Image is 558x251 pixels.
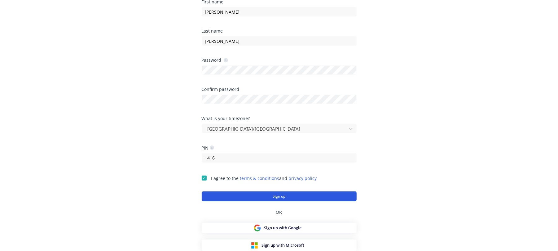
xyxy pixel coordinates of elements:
div: What is your timezone? [202,116,357,121]
button: Sign up with Microsoft [202,240,357,251]
a: privacy policy [289,175,317,181]
span: Sign up with Google [264,225,302,231]
div: Confirm password [202,87,357,92]
div: Password [202,57,228,63]
button: Sign up [202,191,357,201]
span: I agree to the and [211,175,317,181]
a: terms & conditions [240,175,279,181]
div: PIN [202,145,214,151]
div: Last name [202,29,357,33]
span: Sign up with Microsoft [261,242,304,248]
div: OR [202,201,357,223]
button: Sign up with Google [202,223,357,233]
